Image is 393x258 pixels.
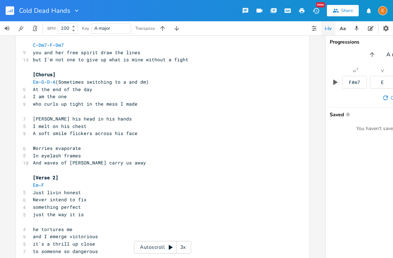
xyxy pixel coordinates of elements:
span: Dm7 [39,42,47,48]
span: F [41,182,44,188]
span: C [33,42,36,48]
span: - - - [33,42,64,48]
button: Share [327,5,359,16]
sup: 7 [356,68,358,71]
div: Transpose [135,26,155,30]
span: [PERSON_NAME] his head in his hands [33,116,132,122]
div: F#m7 [349,80,360,85]
div: Share [341,7,353,14]
button: New [309,4,323,17]
span: [Chorus] [33,71,55,78]
span: Just livin honest [33,189,81,196]
span: you and her free spirit draw the lines [33,49,140,56]
span: [Verse 2] [33,174,58,181]
span: I am the one [33,93,67,100]
span: In eyelash frames [33,152,81,159]
span: A major [94,25,110,32]
span: - - - (Sometimes switching to a and dm) [33,79,149,85]
span: Cold Dead Hands [19,7,70,14]
span: Em [33,79,39,85]
span: Never intend to fix [33,196,87,203]
span: A [53,79,55,85]
div: New [316,2,325,7]
span: G [41,79,44,85]
span: A soft smile flickers across his face [33,130,137,136]
div: E [381,80,384,85]
span: but I'm not one to give up what is mine without a fight [33,56,188,63]
span: I melt on his chest [33,123,87,129]
button: E [378,2,387,19]
span: And waves of [PERSON_NAME] carry us away [33,159,146,166]
span: who curls up tight in the mess I made [33,101,137,107]
div: Erin Nicolle [378,6,387,15]
span: F [50,42,53,48]
span: Worries evaporate [33,145,81,151]
span: something perfect [33,204,81,210]
span: and I emerge victorious [33,233,98,240]
div: Autoscroll [134,241,191,254]
span: he tortures me [33,226,72,232]
span: Em [33,182,39,188]
span: to someone so dangerous [33,248,98,254]
span: At the end of the day [33,86,92,92]
div: BPM [47,27,55,30]
div: 3x [177,241,189,254]
span: - [33,182,44,188]
span: D [47,79,50,85]
div: Key [82,26,89,30]
span: Dm7 [55,42,64,48]
div: V [381,69,384,73]
span: it's a thrill up close [33,241,95,247]
div: vi [353,69,356,73]
span: just the way it is [33,211,84,218]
